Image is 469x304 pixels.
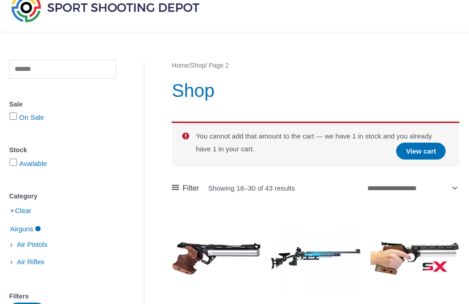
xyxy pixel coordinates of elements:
[9,190,116,203] div: Category
[172,214,262,304] img: P 8X
[9,98,116,112] div: Sale
[16,255,45,270] span: Air Rifles
[172,63,189,69] a: Home
[196,130,446,156] li: You cannot add that amount to the cart — we have 1 in stock and you already have 1 in your cart.
[364,181,459,197] select: Shop order
[10,113,17,120] input: On Sale
[172,182,199,196] a: Filter
[19,160,47,168] a: Available
[19,114,44,122] a: On Sale
[208,185,294,192] p: Showing 16–30 of 43 results
[9,290,116,304] div: Filters
[9,144,116,157] div: Stock
[15,207,32,215] a: Clear
[16,240,49,248] a: Air Pistols
[271,214,360,304] img: Hämmerli AR20 Pro
[172,60,459,72] nav: Breadcrumb
[9,225,42,233] a: Airguns
[183,182,199,196] span: Filter
[191,63,205,69] a: Shop
[396,143,446,160] a: View cart
[9,222,34,237] span: Airguns
[10,159,17,166] input: Available
[172,78,459,104] h1: Shop
[16,237,49,253] span: Air Pistols
[16,258,45,266] a: Air Rifles
[370,214,459,304] img: EVO 10E SX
